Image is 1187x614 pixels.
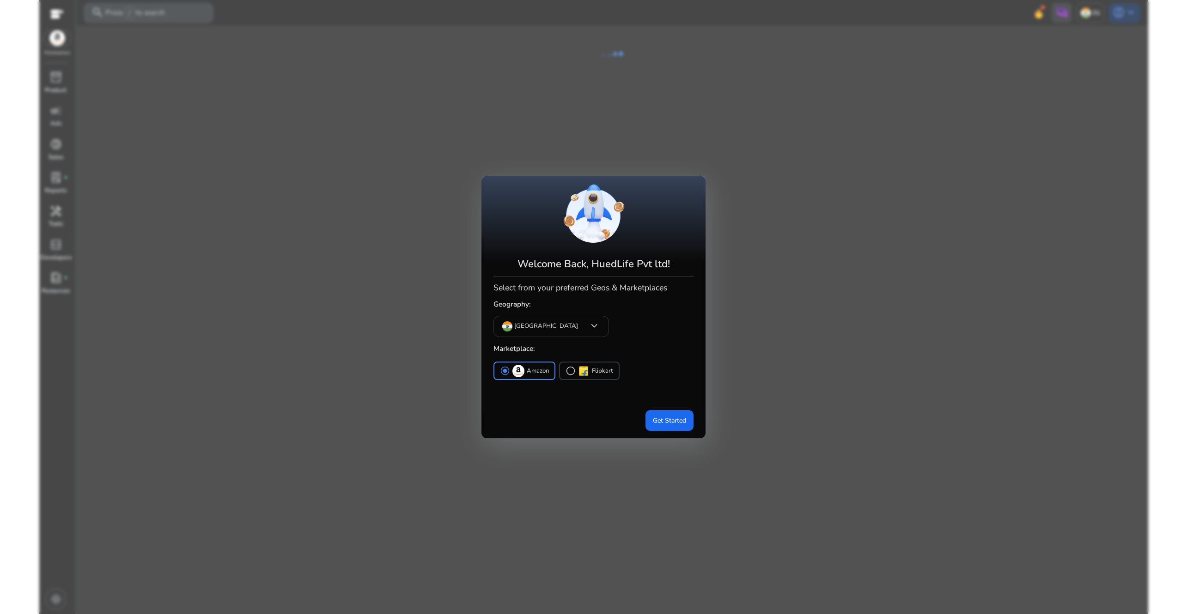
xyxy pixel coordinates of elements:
[592,366,613,376] p: Flipkart
[493,281,693,293] h4: Select from your preferred Geos & Marketplaces
[512,365,524,377] img: amazon.svg
[588,320,600,332] span: keyboard_arrow_down
[578,365,590,377] img: flipkart.svg
[502,321,512,332] img: in.svg
[493,340,693,357] h5: Marketplace:
[527,366,549,376] p: Amazon
[500,366,510,376] span: radio_button_checked
[566,366,576,376] span: radio_button_unchecked
[514,322,578,331] p: [GEOGRAPHIC_DATA]
[645,410,694,431] button: Get Started
[653,416,686,425] span: Get Started
[493,296,693,313] h5: Geography:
